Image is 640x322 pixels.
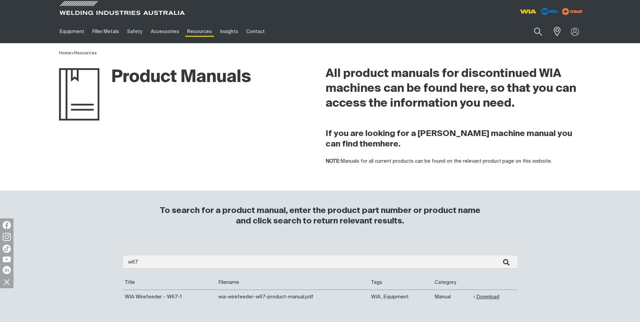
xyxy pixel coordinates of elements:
[369,290,433,304] td: WIA, Equipment
[59,66,251,88] h1: Product Manuals
[380,140,400,148] a: here.
[242,20,269,43] a: Contact
[560,6,585,17] img: miller
[157,206,483,226] h3: To search for a product manual, enter the product part number or product name and click search to...
[3,257,11,262] img: YouTube
[123,275,217,290] th: Title
[123,256,517,269] input: Enter search...
[473,293,499,301] a: Download
[123,20,146,43] a: Safety
[518,24,549,39] input: Product name or item number...
[56,20,452,43] nav: Main
[123,290,217,304] td: WIA Wirefeeder - W67-1
[433,275,472,290] th: Category
[56,20,88,43] a: Equipment
[527,24,550,39] button: Search products
[369,275,433,290] th: Tags
[326,130,572,148] strong: If you are looking for a [PERSON_NAME] machine manual you can find them
[326,159,340,164] strong: NOTE:
[71,51,74,55] span: >
[59,51,71,55] a: Home
[88,20,123,43] a: Filler Metals
[1,276,12,288] img: hide socials
[183,20,216,43] a: Resources
[3,245,11,253] img: TikTok
[216,20,242,43] a: Insights
[217,290,369,304] td: wia-wirefeeder-w67-product-manual.pdf
[3,221,11,229] img: Facebook
[217,275,369,290] th: Filename
[3,266,11,274] img: LinkedIn
[74,51,97,55] a: Resources
[326,158,581,165] p: Manuals for all current products can be found on the relevant product page on this website.
[3,233,11,241] img: Instagram
[147,20,183,43] a: Accessories
[326,66,581,111] h2: All product manuals for discontinued WIA machines can be found here, so that you can access the i...
[433,290,472,304] td: Manual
